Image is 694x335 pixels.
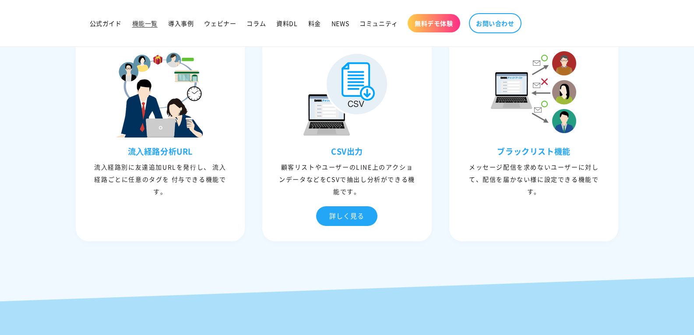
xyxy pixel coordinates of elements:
img: CSV出力 [303,50,391,138]
a: 機能一覧 [127,14,163,32]
div: 詳しく見る [316,206,377,226]
a: 料金 [303,14,326,32]
h3: ブラックリスト機能 [451,146,616,156]
a: 資料DL [271,14,303,32]
div: 流⼊経路別に友達追加URLを発⾏し、 流⼊経路ごとに任意のタグを 付与できる機能です。 [78,161,243,197]
a: コラム [241,14,271,32]
a: 導入事例 [163,14,199,32]
span: NEWS [331,19,349,27]
a: 公式ガイド [85,14,127,32]
span: 資料DL [276,19,297,27]
div: 顧客リストやユーザーのLINE上のアクションデータなどをCSVで抽出し分析ができる機能です。 [264,161,430,197]
h3: CSV出力 [264,146,430,156]
a: NEWS [326,14,354,32]
a: コミュニティ [354,14,403,32]
span: 無料デモ体験 [415,19,453,27]
span: 導入事例 [168,19,194,27]
span: コラム [247,19,266,27]
span: 料金 [308,19,321,27]
span: 公式ガイド [90,19,122,27]
span: 機能一覧 [132,19,158,27]
a: お問い合わせ [469,13,521,33]
a: 無料デモ体験 [408,14,460,32]
h3: 流⼊経路分析URL [78,146,243,156]
span: コミュニティ [359,19,398,27]
span: ウェビナー [204,19,236,27]
img: 流⼊経路分析URL [116,50,204,138]
img: ブラックリスト機能 [490,50,578,138]
div: メッセージ配信を求めないユーザーに対して、配信を届かない様に設定できる機能です。 [451,161,616,197]
a: ウェビナー [199,14,241,32]
span: お問い合わせ [476,19,514,27]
